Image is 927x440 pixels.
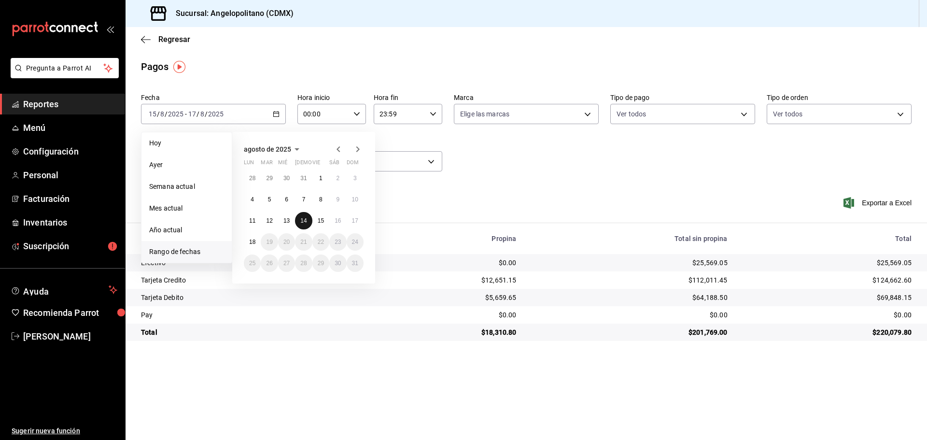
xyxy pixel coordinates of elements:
[454,94,599,101] label: Marca
[532,275,727,285] div: $112,011.45
[532,327,727,337] div: $201,769.00
[300,239,307,245] abbr: 21 de agosto de 2025
[148,110,157,118] input: --
[261,159,272,170] abbr: martes
[261,255,278,272] button: 26 de agosto de 2025
[302,196,306,203] abbr: 7 de agosto de 2025
[141,35,190,44] button: Regresar
[335,260,341,267] abbr: 30 de agosto de 2025
[244,255,261,272] button: 25 de agosto de 2025
[319,196,323,203] abbr: 8 de agosto de 2025
[249,260,255,267] abbr: 25 de agosto de 2025
[376,310,517,320] div: $0.00
[157,110,160,118] span: /
[244,212,261,229] button: 11 de agosto de 2025
[188,110,197,118] input: --
[266,260,272,267] abbr: 26 de agosto de 2025
[283,175,290,182] abbr: 30 de julio de 2025
[347,255,364,272] button: 31 de agosto de 2025
[23,240,117,253] span: Suscripción
[261,212,278,229] button: 12 de agosto de 2025
[295,255,312,272] button: 28 de agosto de 2025
[319,175,323,182] abbr: 1 de agosto de 2025
[318,260,324,267] abbr: 29 de agosto de 2025
[335,239,341,245] abbr: 23 de agosto de 2025
[376,258,517,268] div: $0.00
[261,170,278,187] button: 29 de julio de 2025
[767,94,912,101] label: Tipo de orden
[460,109,509,119] span: Elige las marcas
[312,159,320,170] abbr: viernes
[149,182,224,192] span: Semana actual
[285,196,288,203] abbr: 6 de agosto de 2025
[312,212,329,229] button: 15 de agosto de 2025
[295,191,312,208] button: 7 de agosto de 2025
[11,58,119,78] button: Pregunta a Parrot AI
[149,225,224,235] span: Año actual
[7,70,119,80] a: Pregunta a Parrot AI
[244,145,291,153] span: agosto de 2025
[352,260,358,267] abbr: 31 de agosto de 2025
[295,159,352,170] abbr: jueves
[249,175,255,182] abbr: 28 de julio de 2025
[773,109,802,119] span: Ver todos
[300,260,307,267] abbr: 28 de agosto de 2025
[23,169,117,182] span: Personal
[261,233,278,251] button: 19 de agosto de 2025
[23,145,117,158] span: Configuración
[12,426,117,436] span: Sugerir nueva función
[376,275,517,285] div: $12,651.15
[347,170,364,187] button: 3 de agosto de 2025
[318,239,324,245] abbr: 22 de agosto de 2025
[532,293,727,302] div: $64,188.50
[743,310,912,320] div: $0.00
[244,143,303,155] button: agosto de 2025
[318,217,324,224] abbr: 15 de agosto de 2025
[106,25,114,33] button: open_drawer_menu
[374,94,442,101] label: Hora fin
[141,327,361,337] div: Total
[244,233,261,251] button: 18 de agosto de 2025
[23,192,117,205] span: Facturación
[532,235,727,242] div: Total sin propina
[845,197,912,209] button: Exportar a Excel
[329,191,346,208] button: 9 de agosto de 2025
[743,327,912,337] div: $220,079.80
[278,233,295,251] button: 20 de agosto de 2025
[297,94,366,101] label: Hora inicio
[329,255,346,272] button: 30 de agosto de 2025
[23,330,117,343] span: [PERSON_NAME]
[168,110,184,118] input: ----
[266,217,272,224] abbr: 12 de agosto de 2025
[347,212,364,229] button: 17 de agosto de 2025
[283,239,290,245] abbr: 20 de agosto de 2025
[347,159,359,170] abbr: domingo
[200,110,205,118] input: --
[329,159,339,170] abbr: sábado
[23,121,117,134] span: Menú
[173,61,185,73] img: Tooltip marker
[244,170,261,187] button: 28 de julio de 2025
[295,212,312,229] button: 14 de agosto de 2025
[23,216,117,229] span: Inventarios
[268,196,271,203] abbr: 5 de agosto de 2025
[149,160,224,170] span: Ayer
[149,138,224,148] span: Hoy
[266,175,272,182] abbr: 29 de julio de 2025
[376,327,517,337] div: $18,310.80
[329,233,346,251] button: 23 de agosto de 2025
[743,275,912,285] div: $124,662.60
[149,203,224,213] span: Mes actual
[295,233,312,251] button: 21 de agosto de 2025
[249,217,255,224] abbr: 11 de agosto de 2025
[617,109,646,119] span: Ver todos
[352,196,358,203] abbr: 10 de agosto de 2025
[266,239,272,245] abbr: 19 de agosto de 2025
[329,170,346,187] button: 2 de agosto de 2025
[261,191,278,208] button: 5 de agosto de 2025
[295,170,312,187] button: 31 de julio de 2025
[205,110,208,118] span: /
[352,217,358,224] abbr: 17 de agosto de 2025
[283,217,290,224] abbr: 13 de agosto de 2025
